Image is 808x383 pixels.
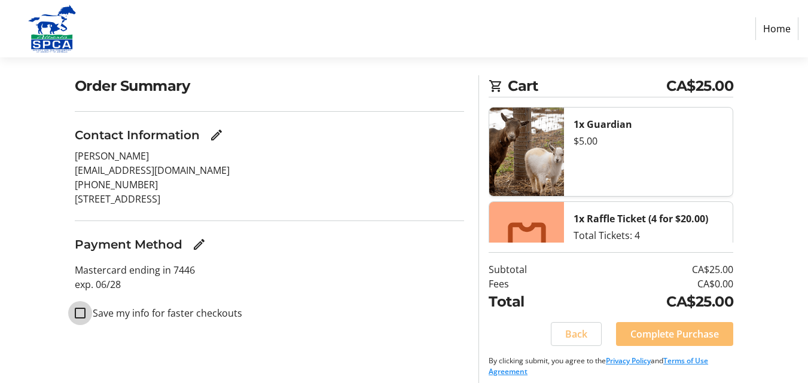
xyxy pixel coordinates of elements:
a: Home [755,17,798,40]
p: [EMAIL_ADDRESS][DOMAIN_NAME] [75,163,465,177]
strong: 1x Raffle Ticket (4 for $20.00) [574,212,708,225]
strong: 1x Guardian [574,118,632,131]
p: [PHONE_NUMBER] [75,177,465,192]
span: Complete Purchase [630,327,719,341]
p: [STREET_ADDRESS] [75,192,465,206]
p: By clicking submit, you agree to the and [489,356,733,377]
td: Total [489,291,578,312]
img: Guardian [489,108,564,196]
a: Terms of Use Agreement [489,356,708,376]
p: Mastercard ending in 7446 exp. 06/28 [75,263,465,292]
div: $5.00 [574,134,723,148]
button: Edit Payment Method [187,232,211,256]
td: CA$25.00 [578,291,733,312]
a: Privacy Policy [606,356,651,366]
td: Subtotal [489,262,578,277]
td: CA$25.00 [578,262,733,277]
div: Total Tickets: 4 [574,228,723,243]
button: Complete Purchase [616,322,733,346]
button: Edit Contact Information [205,123,228,147]
span: Back [565,327,587,341]
label: Save my info for faster checkouts [86,306,242,320]
img: Alberta SPCA's Logo [10,5,94,53]
button: Back [551,322,602,346]
td: CA$0.00 [578,277,733,291]
span: CA$25.00 [666,75,733,97]
h3: Payment Method [75,235,182,253]
h3: Contact Information [75,126,200,144]
h2: Order Summary [75,75,465,97]
td: Fees [489,277,578,291]
span: Cart [508,75,666,97]
p: [PERSON_NAME] [75,149,465,163]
